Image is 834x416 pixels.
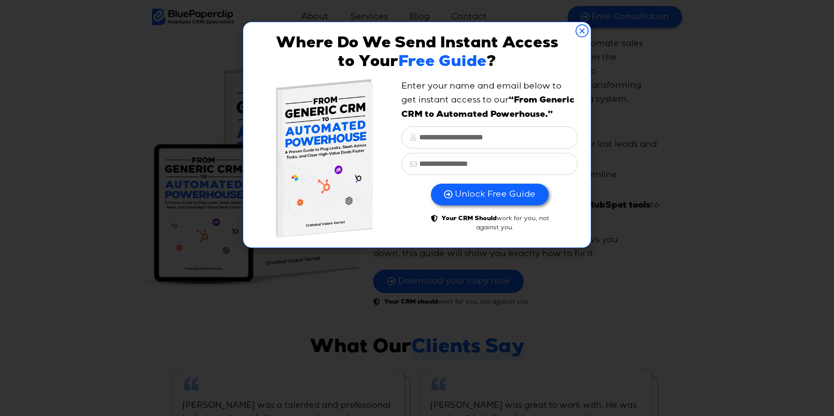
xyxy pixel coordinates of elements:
[439,214,549,232] span: work for you, not against you.
[401,79,578,122] p: Enter your name and email below to get instant access to our
[401,96,574,119] strong: “From Generic CRM to Automated Powerhouse.”
[431,184,549,205] button: Unlock Free Guide
[455,189,536,200] span: Unlock Free Guide
[441,216,496,222] b: Your CRM Should
[274,35,561,73] h2: Where Do We Send Instant Access to Your ?
[576,24,589,37] a: Close
[398,55,486,71] span: Free Guide
[273,77,376,238] img: Implement a CRM That Matches Your Sales DNA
